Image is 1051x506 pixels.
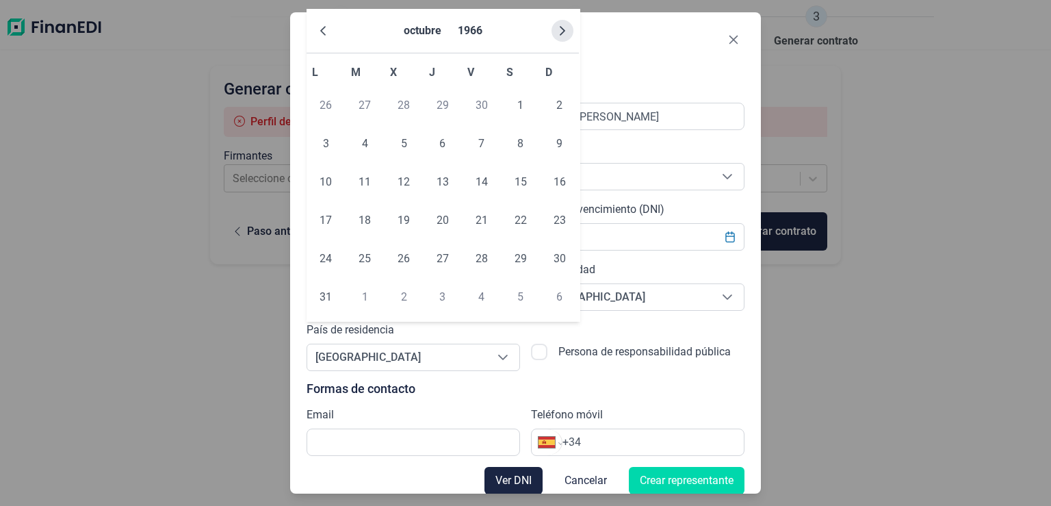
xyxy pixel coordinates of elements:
td: 25/10/1966 [346,240,385,278]
td: 01/10/1966 [501,86,540,125]
td: 24/10/1966 [307,240,346,278]
span: 30 [468,92,495,119]
span: 24 [312,245,339,273]
span: 4 [468,283,495,311]
span: 4 [351,130,378,157]
span: 22 [507,207,534,234]
span: 11 [351,168,378,196]
span: 27 [429,245,456,273]
label: Teléfono móvil [531,407,603,423]
span: 12 [390,168,417,196]
td: 30/09/1966 [462,86,501,125]
td: 03/11/1966 [424,278,463,316]
button: Choose Month [398,14,447,47]
span: 3 [429,283,456,311]
span: M [351,66,361,79]
span: 18 [351,207,378,234]
span: 29 [429,92,456,119]
span: 31 [312,283,339,311]
button: Previous Month [312,20,334,42]
td: 05/10/1966 [385,125,424,163]
div: Seleccione una opción [711,164,744,190]
span: Cancelar [565,472,607,489]
span: 5 [507,283,534,311]
button: Cancelar [554,467,618,494]
span: 20 [429,207,456,234]
td: 11/10/1966 [346,163,385,201]
td: 27/10/1966 [424,240,463,278]
td: 02/11/1966 [385,278,424,316]
td: 12/10/1966 [385,163,424,201]
span: 29 [507,245,534,273]
span: 16 [546,168,573,196]
div: Seleccione una opción [711,284,744,310]
span: 2 [390,283,417,311]
td: 30/10/1966 [540,240,579,278]
td: 14/10/1966 [462,163,501,201]
div: Choose Date [307,9,580,322]
span: D [545,66,552,79]
td: 21/10/1966 [462,201,501,240]
span: 6 [429,130,456,157]
td: 04/11/1966 [462,278,501,316]
span: J [429,66,435,79]
td: 28/09/1966 [385,86,424,125]
span: 1 [351,283,378,311]
td: 04/10/1966 [346,125,385,163]
td: 29/09/1966 [424,86,463,125]
label: Persona de responsabilidad pública [558,344,731,371]
span: [GEOGRAPHIC_DATA] [307,344,486,370]
button: Choose Year [452,14,488,47]
span: 25 [351,245,378,273]
td: 20/10/1966 [424,201,463,240]
td: 03/10/1966 [307,125,346,163]
td: 31/10/1966 [307,278,346,316]
span: 30 [546,245,573,273]
span: 6 [546,283,573,311]
td: 28/10/1966 [462,240,501,278]
button: Close [723,29,744,51]
td: 09/10/1966 [540,125,579,163]
span: 17 [312,207,339,234]
td: 06/10/1966 [424,125,463,163]
span: [GEOGRAPHIC_DATA] [532,284,711,310]
label: País de residencia [307,322,394,338]
span: V [467,66,474,79]
span: 26 [390,245,417,273]
span: 26 [312,92,339,119]
td: 19/10/1966 [385,201,424,240]
span: 10 [312,168,339,196]
span: 14 [468,168,495,196]
button: Crear representante [629,467,744,494]
td: 22/10/1966 [501,201,540,240]
button: Next Month [552,20,573,42]
td: 23/10/1966 [540,201,579,240]
span: 3 [312,130,339,157]
span: 2 [546,92,573,119]
td: 01/11/1966 [346,278,385,316]
td: 29/10/1966 [501,240,540,278]
td: 26/10/1966 [385,240,424,278]
td: 06/11/1966 [540,278,579,316]
span: 27 [351,92,378,119]
td: 26/09/1966 [307,86,346,125]
td: 17/10/1966 [307,201,346,240]
button: Choose Date [717,225,743,249]
span: 8 [507,130,534,157]
button: Ver DNI [484,467,543,494]
span: 9 [546,130,573,157]
label: Email [307,407,334,423]
td: 08/10/1966 [501,125,540,163]
p: Formas de contacto [307,382,744,396]
td: 16/10/1966 [540,163,579,201]
span: S [506,66,513,79]
td: 10/10/1966 [307,163,346,201]
span: 23 [546,207,573,234]
span: 28 [468,245,495,273]
td: 02/10/1966 [540,86,579,125]
td: 15/10/1966 [501,163,540,201]
span: 21 [468,207,495,234]
td: 07/10/1966 [462,125,501,163]
div: Seleccione una opción [486,344,519,370]
span: 13 [429,168,456,196]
